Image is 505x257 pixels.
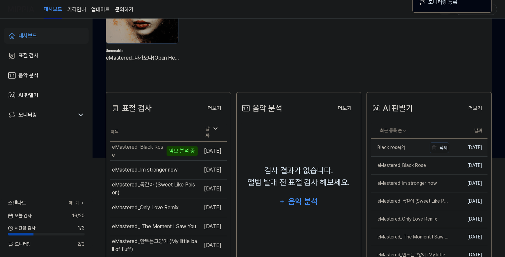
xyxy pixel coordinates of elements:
[430,142,449,153] button: 삭제
[91,6,110,14] a: 업데이트
[112,181,198,197] div: eMastered_독같아 (Sweet Like Poison)
[198,160,227,179] td: [DATE]
[8,212,31,219] span: 오늘 검사
[449,157,487,175] td: [DATE]
[112,143,165,159] div: eMastered_Black Rose
[371,180,437,187] div: eMastered_Im stronger now
[8,111,74,119] a: 모니터링
[371,216,437,223] div: eMastered_Only Love Remix
[19,52,38,60] div: 표절 검사
[371,144,405,151] div: Black rose(2)
[4,48,89,64] a: 표절 검사
[371,210,449,228] a: eMastered_Only Love Remix
[112,204,178,212] div: eMastered_Only Love Remix
[430,144,438,152] img: delete
[203,123,221,141] div: 날짜
[287,195,319,208] div: 음악 분석
[371,192,449,210] a: eMastered_독같아 (Sweet Like Poison)
[4,68,89,83] a: 음악 분석
[112,166,177,174] div: eMastered_Im stronger now
[115,6,134,14] a: 문의하기
[8,225,35,231] span: 시간당 검사
[198,217,227,236] td: [DATE]
[332,101,357,115] a: 더보기
[275,194,323,210] button: 음악 분석
[332,102,357,115] button: 더보기
[463,101,487,115] a: 더보기
[198,198,227,217] td: [DATE]
[449,123,487,139] th: 날짜
[198,141,227,160] td: [DATE]
[371,162,426,169] div: eMastered_Black Rose
[67,6,86,14] button: 가격안내
[449,210,487,228] td: [DATE]
[371,228,449,246] a: eMastered_ The Moment I Saw You
[8,241,31,248] span: 모니터링
[371,233,449,240] div: eMastered_ The Moment I Saw You
[72,212,85,219] span: 16 / 20
[77,241,85,248] span: 2 / 3
[371,102,413,114] div: AI 판별기
[110,123,198,142] th: 제목
[4,28,89,44] a: 대시보드
[8,199,26,207] span: 스탠다드
[371,198,449,205] div: eMastered_독같아 (Sweet Like Poison)
[69,200,85,206] a: 더보기
[371,157,449,174] a: eMastered_Black Rose
[106,48,180,54] div: Unseeable
[241,102,282,114] div: 음악 분석
[19,91,38,99] div: AI 판별기
[371,175,449,192] a: eMastered_Im stronger now
[449,175,487,192] td: [DATE]
[371,139,426,156] a: Black rose(2)
[248,165,350,188] div: 검사 결과가 없습니다. 앨범 발매 전 표절 검사 해보세요.
[198,236,227,255] td: [DATE]
[449,139,487,157] td: [DATE]
[106,54,180,62] div: eMastered_다가오다(Open Heart)
[78,225,85,231] span: 1 / 3
[4,87,89,103] a: AI 판별기
[19,32,37,40] div: 대시보드
[198,179,227,198] td: [DATE]
[202,102,227,115] button: 더보기
[112,237,198,253] div: eMastered_만두는고양이 (My little ball of fluff)
[202,101,227,115] a: 더보기
[449,192,487,210] td: [DATE]
[19,72,38,79] div: 음악 분석
[463,102,487,115] button: 더보기
[19,111,37,119] div: 모니터링
[167,146,198,156] div: 악보 분석 중
[112,223,196,231] div: eMastered_ The Moment I Saw You
[44,0,62,19] a: 대시보드
[449,228,487,246] td: [DATE]
[110,102,152,114] div: 표절 검사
